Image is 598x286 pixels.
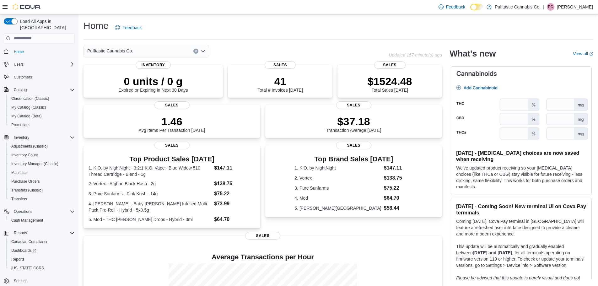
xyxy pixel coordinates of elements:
[1,276,77,285] button: Settings
[294,205,381,211] dt: 5. [PERSON_NAME][GEOGRAPHIC_DATA]
[84,19,109,32] h1: Home
[1,47,77,56] button: Home
[1,73,77,82] button: Customers
[139,115,205,128] p: 1.46
[6,159,77,168] button: Inventory Manager (Classic)
[456,243,586,268] p: This update will be automatically and gradually enabled between , for all terminals operating on ...
[336,101,371,109] span: Sales
[257,75,303,93] div: Total # Invoices [DATE]
[9,186,75,194] span: Transfers (Classic)
[11,161,58,166] span: Inventory Manager (Classic)
[139,115,205,133] div: Avg Items Per Transaction [DATE]
[9,186,45,194] a: Transfers (Classic)
[9,264,46,272] a: [US_STATE] CCRS
[11,48,75,56] span: Home
[14,49,24,54] span: Home
[11,105,46,110] span: My Catalog (Classic)
[9,112,75,120] span: My Catalog (Beta)
[9,195,30,203] a: Transfers
[9,178,42,185] a: Purchase Orders
[9,151,75,159] span: Inventory Count
[214,216,255,223] dd: $64.70
[436,1,468,13] a: Feedback
[9,95,52,102] a: Classification (Classic)
[9,247,75,254] span: Dashboards
[11,218,43,223] span: Cash Management
[11,73,35,81] a: Customers
[122,24,142,31] span: Feedback
[112,21,144,34] a: Feedback
[589,52,593,56] svg: External link
[14,278,27,283] span: Settings
[11,229,75,237] span: Reports
[6,255,77,264] button: Reports
[6,177,77,186] button: Purchase Orders
[6,142,77,151] button: Adjustments (Classic)
[6,246,77,255] a: Dashboards
[294,195,381,201] dt: 4. Mod
[14,135,29,140] span: Inventory
[9,121,33,129] a: Promotions
[384,164,413,172] dd: $147.11
[89,181,212,187] dt: 2. Vortex - Afghan Black Hash - 2g
[336,142,371,149] span: Sales
[11,188,43,193] span: Transfers (Classic)
[89,201,212,213] dt: 4. [PERSON_NAME] - Baby [PERSON_NAME] Infused Multi-Pack Pre-Roll - Hybrid - 5x0.5g
[1,85,77,94] button: Catalog
[11,122,30,127] span: Promotions
[9,256,75,263] span: Reports
[193,49,198,54] button: Clear input
[11,257,24,262] span: Reports
[9,169,30,176] a: Manifests
[11,144,48,149] span: Adjustments (Classic)
[9,95,75,102] span: Classification (Classic)
[9,238,75,246] span: Canadian Compliance
[543,3,544,11] p: |
[11,208,75,215] span: Operations
[89,165,212,177] dt: 1. K.O. by NightNight - 3:2:1 K.O. Vape - Blue Widow 510 Thread Cartridge - Blend - 1g
[326,115,381,133] div: Transaction Average [DATE]
[119,75,188,88] p: 0 units / 0 g
[389,52,442,57] p: Updated 157 minute(s) ago
[374,61,406,69] span: Sales
[470,4,483,10] input: Dark Mode
[11,266,44,271] span: [US_STATE] CCRS
[6,195,77,203] button: Transfers
[9,104,49,111] a: My Catalog (Classic)
[14,230,27,235] span: Reports
[9,217,46,224] a: Cash Management
[11,96,49,101] span: Classification (Classic)
[11,153,38,158] span: Inventory Count
[9,178,75,185] span: Purchase Orders
[11,86,75,94] span: Catalog
[11,197,27,202] span: Transfers
[257,75,303,88] p: 41
[9,151,40,159] a: Inventory Count
[154,142,190,149] span: Sales
[9,247,39,254] a: Dashboards
[9,195,75,203] span: Transfers
[11,179,40,184] span: Purchase Orders
[214,180,255,187] dd: $138.75
[557,3,593,11] p: [PERSON_NAME]
[6,151,77,159] button: Inventory Count
[11,114,42,119] span: My Catalog (Beta)
[9,143,50,150] a: Adjustments (Classic)
[548,3,553,11] span: PC
[446,4,465,10] span: Feedback
[136,61,171,69] span: Inventory
[11,134,32,141] button: Inventory
[384,174,413,182] dd: $138.75
[14,209,32,214] span: Operations
[9,256,27,263] a: Reports
[18,18,75,31] span: Load All Apps in [GEOGRAPHIC_DATA]
[573,51,593,56] a: View allExternal link
[9,264,75,272] span: Washington CCRS
[9,104,75,111] span: My Catalog (Classic)
[89,155,255,163] h3: Top Product Sales [DATE]
[6,186,77,195] button: Transfers (Classic)
[11,248,36,253] span: Dashboards
[547,3,554,11] div: Preeya Chauhan
[9,160,75,168] span: Inventory Manager (Classic)
[9,160,61,168] a: Inventory Manager (Classic)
